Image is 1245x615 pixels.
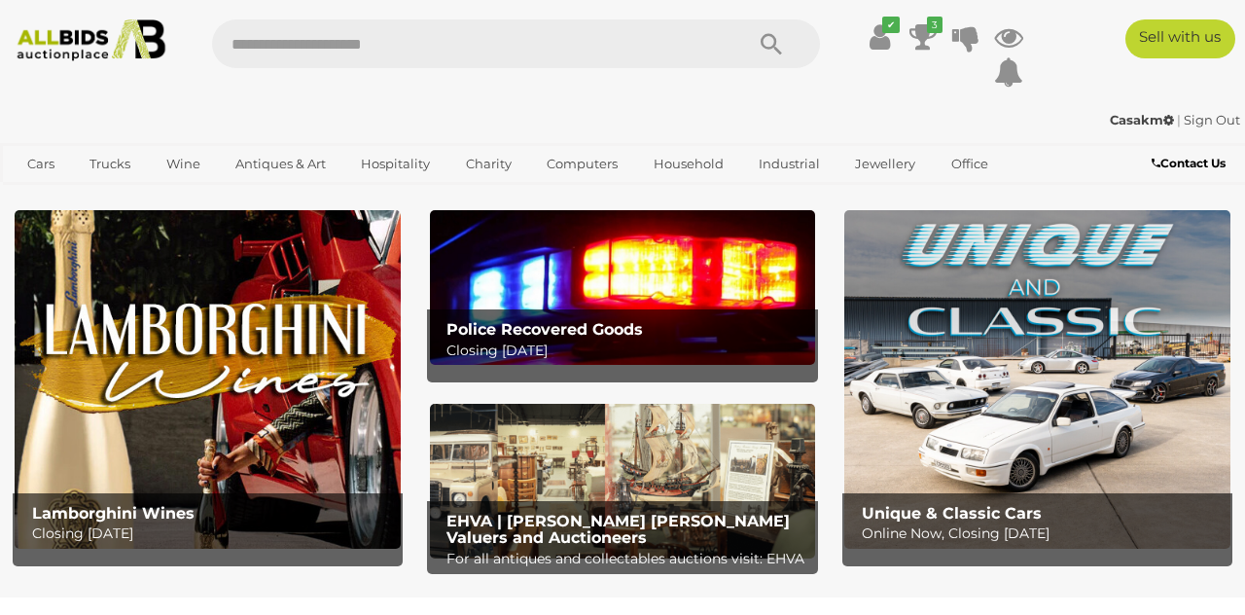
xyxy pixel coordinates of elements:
[746,148,833,180] a: Industrial
[15,180,80,212] a: Sports
[15,148,67,180] a: Cars
[223,148,338,180] a: Antiques & Art
[446,512,790,548] b: EHVA | [PERSON_NAME] [PERSON_NAME] Valuers and Auctioneers
[430,210,816,365] img: Police Recovered Goods
[723,19,820,68] button: Search
[862,522,1223,546] p: Online Now, Closing [DATE]
[1110,112,1174,127] strong: Casakm
[842,148,928,180] a: Jewellery
[15,210,401,548] img: Lamborghini Wines
[32,504,195,523] b: Lamborghini Wines
[430,404,816,559] a: EHVA | Evans Hastings Valuers and Auctioneers EHVA | [PERSON_NAME] [PERSON_NAME] Valuers and Auct...
[882,17,900,33] i: ✔
[154,148,213,180] a: Wine
[1110,112,1177,127] a: Casakm
[446,339,807,363] p: Closing [DATE]
[927,17,943,33] i: 3
[1125,19,1235,58] a: Sell with us
[453,148,524,180] a: Charity
[534,148,630,180] a: Computers
[77,148,143,180] a: Trucks
[862,504,1042,523] b: Unique & Classic Cars
[1152,156,1226,170] b: Contact Us
[348,148,443,180] a: Hospitality
[446,320,643,339] b: Police Recovered Goods
[866,19,895,54] a: ✔
[1177,112,1181,127] span: |
[430,210,816,365] a: Police Recovered Goods Police Recovered Goods Closing [DATE]
[9,19,173,61] img: Allbids.com.au
[939,148,1001,180] a: Office
[844,210,1230,548] a: Unique & Classic Cars Unique & Classic Cars Online Now, Closing [DATE]
[89,180,253,212] a: [GEOGRAPHIC_DATA]
[1152,153,1230,174] a: Contact Us
[15,210,401,548] a: Lamborghini Wines Lamborghini Wines Closing [DATE]
[641,148,736,180] a: Household
[908,19,938,54] a: 3
[446,547,807,571] p: For all antiques and collectables auctions visit: EHVA
[430,404,816,559] img: EHVA | Evans Hastings Valuers and Auctioneers
[844,210,1230,548] img: Unique & Classic Cars
[1184,112,1240,127] a: Sign Out
[32,522,393,546] p: Closing [DATE]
